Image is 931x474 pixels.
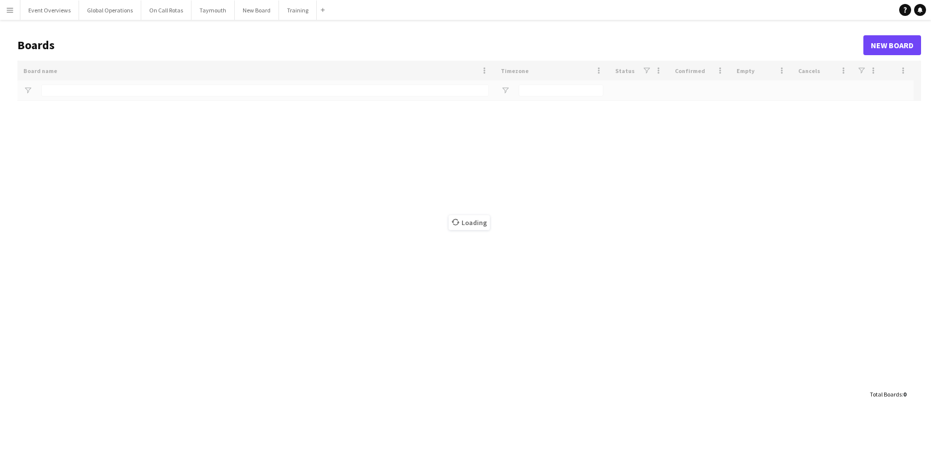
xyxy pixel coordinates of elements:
[279,0,317,20] button: Training
[20,0,79,20] button: Event Overviews
[17,38,863,53] h1: Boards
[870,391,902,398] span: Total Boards
[449,215,490,230] span: Loading
[79,0,141,20] button: Global Operations
[870,385,906,404] div: :
[863,35,921,55] a: New Board
[191,0,235,20] button: Taymouth
[141,0,191,20] button: On Call Rotas
[235,0,279,20] button: New Board
[903,391,906,398] span: 0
